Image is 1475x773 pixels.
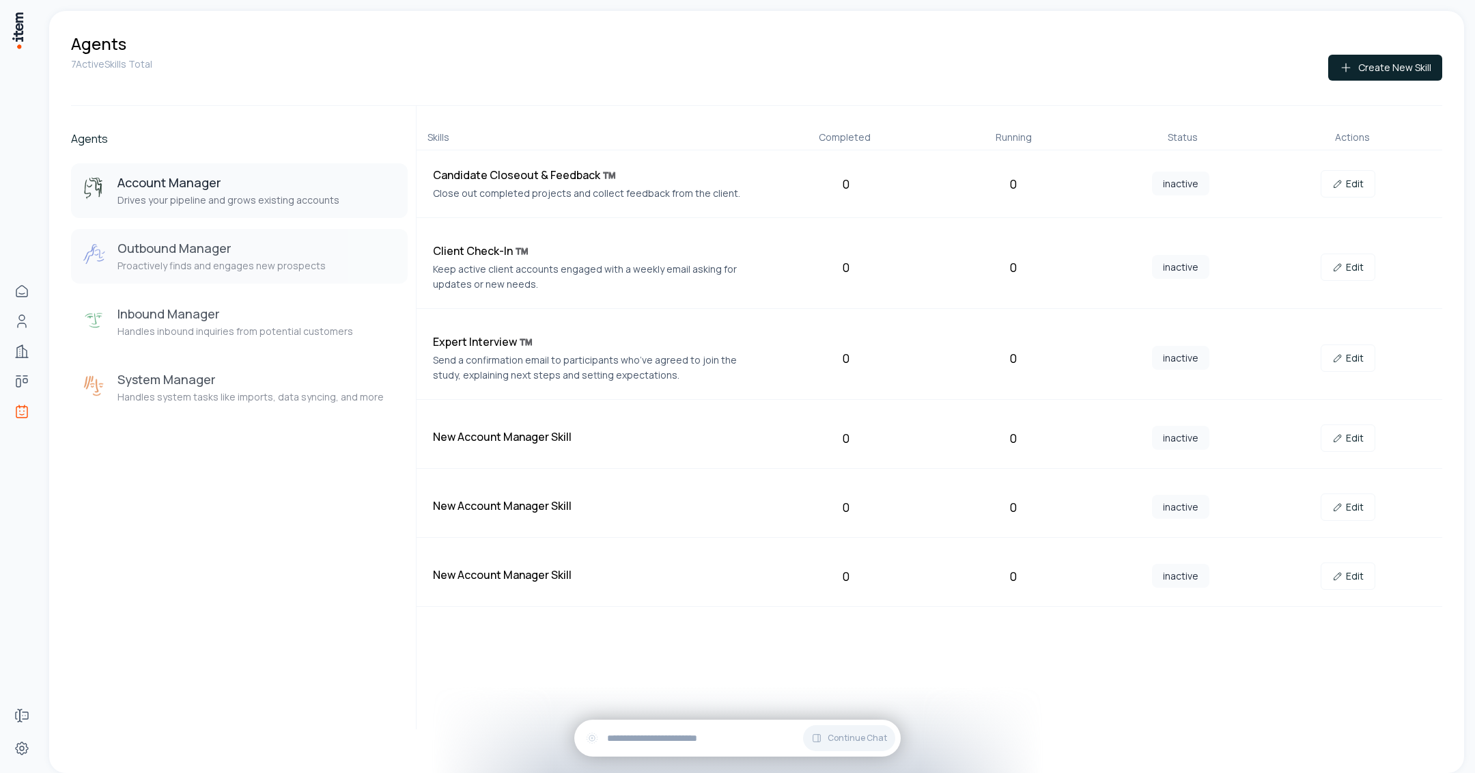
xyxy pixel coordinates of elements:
[71,57,152,71] p: 7 Active Skills Total
[117,306,353,322] h3: Inbound Manager
[82,374,107,398] img: System Manager
[768,498,924,517] div: 0
[433,334,757,350] h4: Expert Interview ™️
[1321,493,1375,521] a: Edit
[768,429,924,448] div: 0
[8,308,36,335] a: People
[433,262,757,292] p: Keep active client accounts engaged with a weekly email asking for updates or new needs.
[768,174,924,193] div: 0
[433,429,757,445] h4: New Account Manager Skill
[433,186,757,201] p: Close out completed projects and collect feedback from the client.
[8,277,36,305] a: Home
[1152,495,1209,519] span: inactive
[71,295,408,349] button: Inbound ManagerInbound ManagerHandles inbound inquiries from potential customers
[1152,426,1209,450] span: inactive
[765,131,924,144] div: Completed
[427,131,755,144] div: Skills
[1321,344,1375,372] a: Edit
[935,567,1091,586] div: 0
[433,167,757,183] h4: Candidate Closeout & Feedback ™️
[8,368,36,395] a: Deals
[71,229,408,284] button: Outbound ManagerOutbound ManagerProactively finds and engages new prospects
[1273,131,1431,144] div: Actions
[935,498,1091,517] div: 0
[82,308,107,333] img: Inbound Manager
[768,567,924,586] div: 0
[1321,254,1375,281] a: Edit
[935,258,1091,277] div: 0
[71,33,126,55] h1: Agents
[117,371,384,388] h3: System Manager
[1328,55,1442,81] button: Create New Skill
[8,398,36,425] a: Agents
[71,163,408,218] button: Account ManagerAccount ManagerDrives your pipeline and grows existing accounts
[117,259,326,273] p: Proactively finds and engages new prospects
[8,702,36,729] a: Forms
[935,349,1091,368] div: 0
[117,193,339,207] p: Drives your pipeline and grows existing accounts
[433,243,757,259] h4: Client Check-In ™️
[768,258,924,277] div: 0
[935,174,1091,193] div: 0
[117,240,326,256] h3: Outbound Manager
[11,11,25,50] img: Item Brain Logo
[117,390,384,404] p: Handles system tasks like imports, data syncing, and more
[935,429,1091,448] div: 0
[1104,131,1263,144] div: Status
[1321,424,1375,452] a: Edit
[8,338,36,365] a: Companies
[1152,255,1209,279] span: inactive
[82,243,107,267] img: Outbound Manager
[433,567,757,583] h4: New Account Manager Skill
[117,174,339,191] h3: Account Manager
[768,349,924,368] div: 0
[82,177,107,202] img: Account Manager
[1321,562,1375,590] a: Edit
[71,131,408,147] h2: Agents
[803,725,895,751] button: Continue Chat
[1152,172,1209,195] span: inactive
[71,360,408,415] button: System ManagerSystem ManagerHandles system tasks like imports, data syncing, and more
[1152,346,1209,370] span: inactive
[117,325,353,338] p: Handles inbound inquiries from potential customers
[433,498,757,514] h4: New Account Manager Skill
[935,131,1093,144] div: Running
[433,353,757,383] p: Send a confirmation email to participants who’ve agreed to join the study, explaining next steps ...
[574,720,901,757] div: Continue Chat
[1321,170,1375,198] a: Edit
[8,735,36,762] a: Settings
[828,733,887,744] span: Continue Chat
[1152,564,1209,588] span: inactive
